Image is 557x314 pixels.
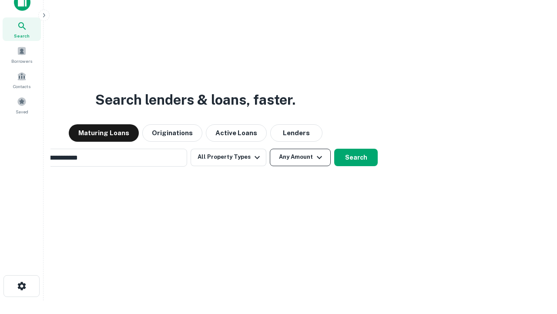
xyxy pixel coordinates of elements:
button: Any Amount [270,149,331,166]
a: Borrowers [3,43,41,66]
button: Active Loans [206,124,267,142]
button: Maturing Loans [69,124,139,142]
button: Search [334,149,378,166]
button: All Property Types [191,149,266,166]
button: Originations [142,124,202,142]
a: Contacts [3,68,41,92]
span: Borrowers [11,58,32,65]
span: Search [14,32,30,39]
iframe: Chat Widget [513,244,557,286]
h3: Search lenders & loans, faster. [95,89,295,110]
button: Lenders [270,124,322,142]
span: Saved [16,108,28,115]
span: Contacts [13,83,30,90]
a: Search [3,17,41,41]
a: Saved [3,93,41,117]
